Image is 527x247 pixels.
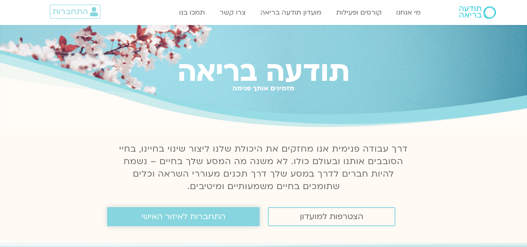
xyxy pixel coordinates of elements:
a: מי אנחנו [392,5,425,20]
img: תודעה בריאה [459,6,496,19]
p: דרך עבודה פנימית אנו מחזקים את היכולת שלנו ליצור שינוי בחיינו, בחיי הסובבים אותנו ובעולם כולו. לא... [115,143,413,193]
span: התחברות לאיזור האישי [141,212,225,221]
a: קורסים ופעילות [332,5,386,20]
a: צרו קשר [215,5,250,20]
span: הצטרפות למועדון [300,212,363,221]
a: תמכו בנו [175,5,209,20]
a: התחברות [50,5,100,19]
span: התחברות [52,7,88,16]
a: הצטרפות למועדון [268,207,395,226]
a: התחברות לאיזור האישי [107,207,260,226]
a: מועדון תודעה בריאה [256,5,326,20]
